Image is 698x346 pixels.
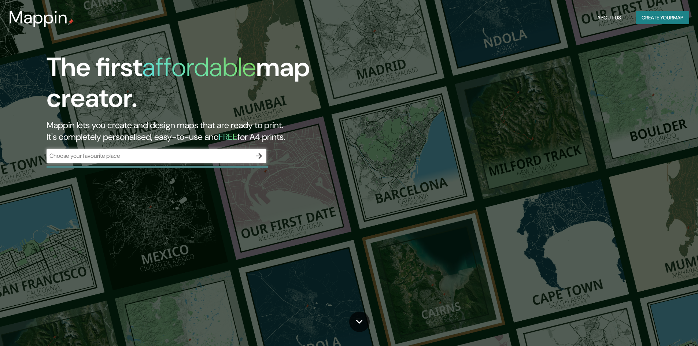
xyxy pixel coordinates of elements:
h5: FREE [219,131,237,142]
button: About Us [594,11,624,25]
h1: affordable [142,50,256,84]
img: mappin-pin [68,19,74,25]
input: Choose your favourite place [47,152,252,160]
h2: Mappin lets you create and design maps that are ready to print. It's completely personalised, eas... [47,119,396,143]
h3: Mappin [9,7,68,28]
button: Create yourmap [636,11,689,25]
h1: The first map creator. [47,52,396,119]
